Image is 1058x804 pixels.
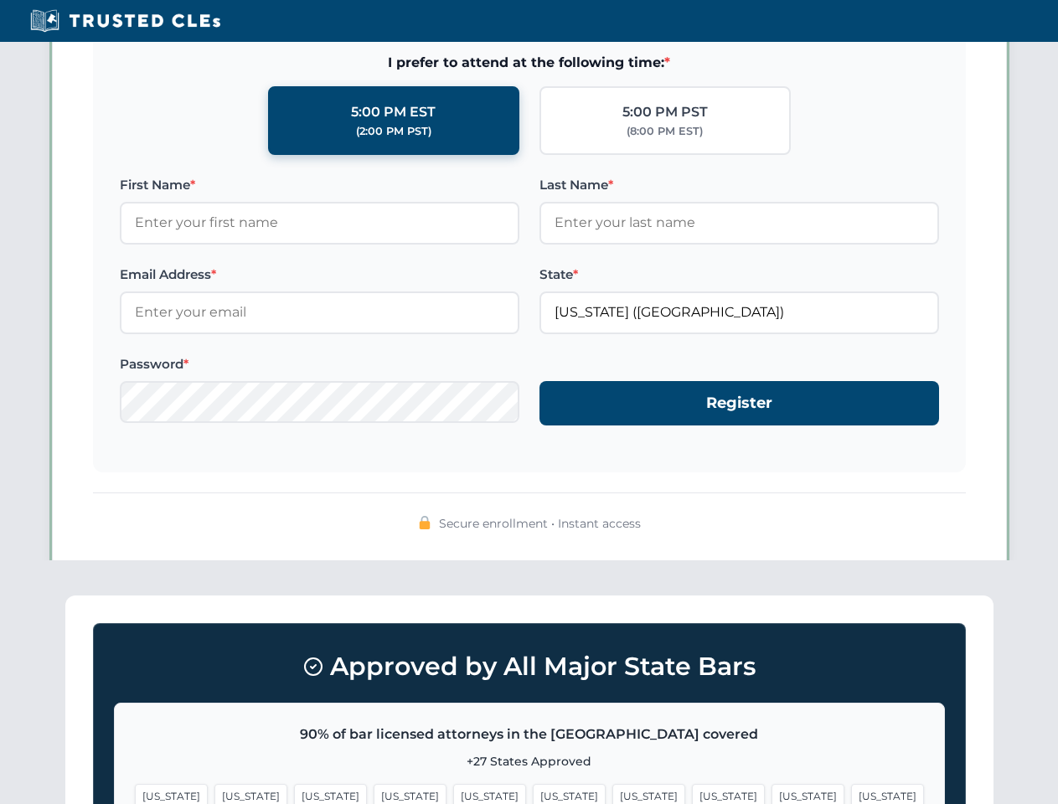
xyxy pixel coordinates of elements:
[135,752,924,770] p: +27 States Approved
[120,52,939,74] span: I prefer to attend at the following time:
[351,101,436,123] div: 5:00 PM EST
[539,265,939,285] label: State
[356,123,431,140] div: (2:00 PM PST)
[539,291,939,333] input: Florida (FL)
[120,291,519,333] input: Enter your email
[25,8,225,33] img: Trusted CLEs
[539,202,939,244] input: Enter your last name
[114,644,945,689] h3: Approved by All Major State Bars
[622,101,708,123] div: 5:00 PM PST
[120,175,519,195] label: First Name
[627,123,703,140] div: (8:00 PM EST)
[539,175,939,195] label: Last Name
[120,265,519,285] label: Email Address
[439,514,641,533] span: Secure enrollment • Instant access
[539,381,939,425] button: Register
[120,202,519,244] input: Enter your first name
[418,516,431,529] img: 🔒
[120,354,519,374] label: Password
[135,724,924,745] p: 90% of bar licensed attorneys in the [GEOGRAPHIC_DATA] covered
